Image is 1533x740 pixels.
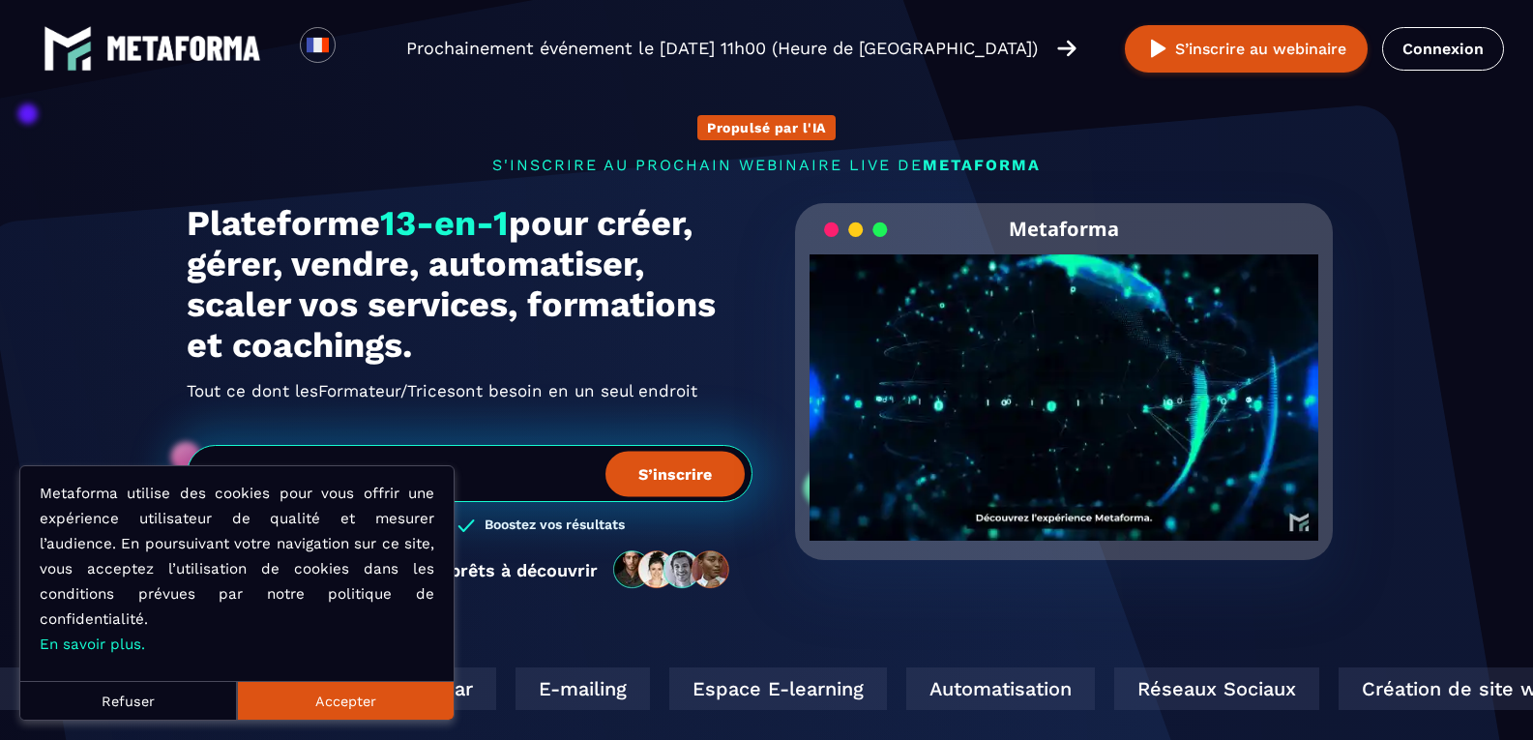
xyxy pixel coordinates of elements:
[44,24,92,73] img: logo
[1057,38,1076,59] img: arrow-right
[318,375,456,406] span: Formateur/Trices
[1009,203,1119,254] h2: Metaforma
[380,203,509,244] span: 13-en-1
[352,37,367,60] input: Search for option
[306,33,330,57] img: fr
[485,517,625,535] h3: Boostez vos résultats
[266,667,484,710] div: Espace E-learning
[40,481,434,657] p: Metaforma utilise des cookies pour vous offrir une expérience utilisateur de qualité et mesurer l...
[20,681,237,720] button: Refuser
[40,636,145,653] a: En savoir plus.
[711,667,916,710] div: Réseaux Sociaux
[1125,25,1368,73] button: S’inscrire au webinaire
[503,667,692,710] div: Automatisation
[1382,27,1504,71] a: Connexion
[923,156,1041,174] span: METAFORMA
[187,156,1347,174] p: s'inscrire au prochain webinaire live de
[824,221,888,239] img: loading
[336,27,383,70] div: Search for option
[1200,667,1289,710] div: CRM
[605,451,745,496] button: S’inscrire
[406,35,1038,62] p: Prochainement événement le [DATE] 11h00 (Heure de [GEOGRAPHIC_DATA])
[810,254,1319,509] video: Your browser does not support the video tag.
[1309,667,1431,710] div: Webinar
[1146,37,1170,61] img: play
[457,517,475,535] img: checked
[106,36,261,61] img: logo
[607,549,737,590] img: community-people
[707,120,826,135] p: Propulsé par l'IA
[187,375,752,406] h2: Tout ce dont les ont besoin en un seul endroit
[935,667,1181,710] div: Création de site web
[187,203,752,366] h1: Plateforme pour créer, gérer, vendre, automatiser, scaler vos services, formations et coachings.
[237,681,454,720] button: Accepter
